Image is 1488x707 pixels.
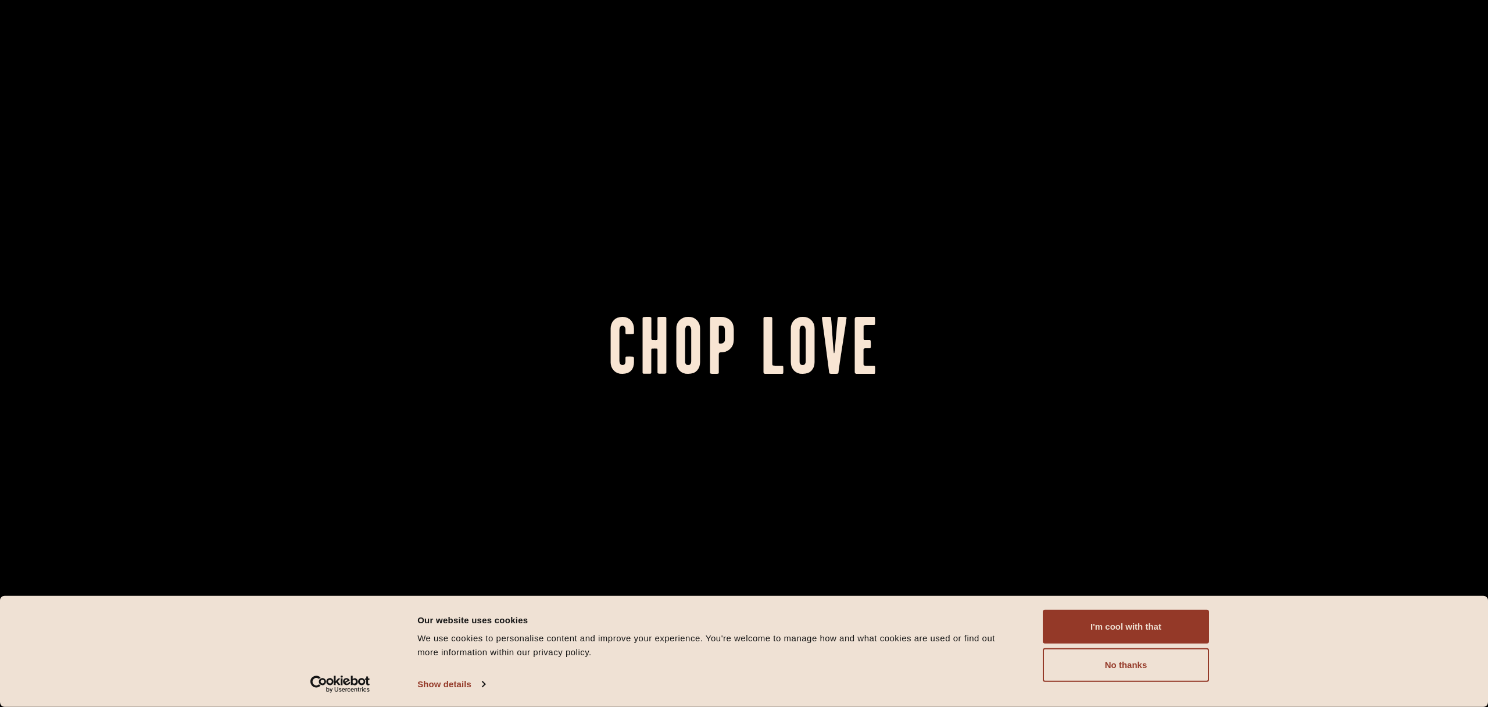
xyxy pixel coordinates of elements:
div: We use cookies to personalise content and improve your experience. You're welcome to manage how a... [417,631,1017,659]
button: I'm cool with that [1043,610,1209,644]
a: Show details [417,676,485,693]
a: Usercentrics Cookiebot - opens in a new window [289,676,391,693]
div: Our website uses cookies [417,613,1017,627]
button: No thanks [1043,648,1209,682]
